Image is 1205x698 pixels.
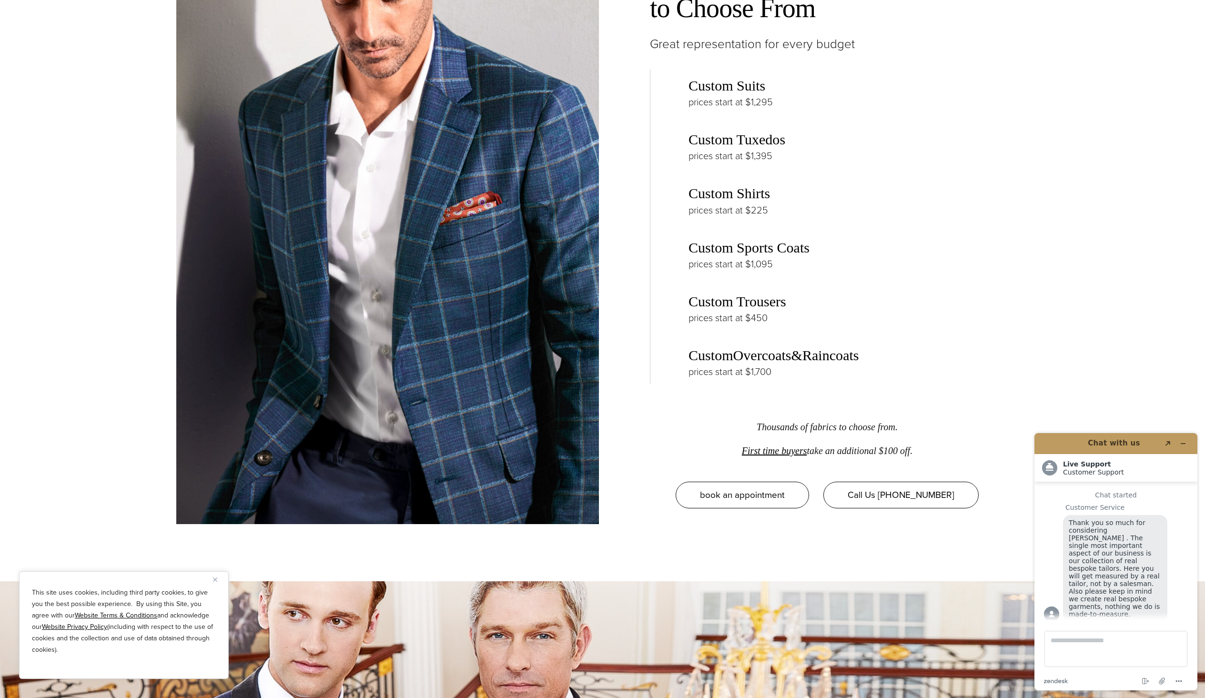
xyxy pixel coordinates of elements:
[689,364,1004,379] p: prices start at $1,700
[213,577,217,582] img: Close
[650,439,1004,463] p: take an additional $100 off.
[742,445,807,456] a: First time buyers
[689,240,810,256] a: Custom Sports Coats
[689,347,1004,364] h3: Custom &
[689,202,1004,218] p: prices start at $225
[689,293,786,310] a: Custom Trousers
[32,587,216,656] p: This site uses cookies, including third party cookies, to give you the best possible experience. ...
[823,482,979,508] a: Call Us [PHONE_NUMBER]
[689,256,1004,272] p: prices start at $1,095
[689,132,785,148] a: Custom Tuxedos
[848,488,954,502] span: Call Us [PHONE_NUMBER]
[733,347,791,364] a: Overcoats
[676,482,809,508] a: book an appointment
[21,7,41,15] span: Chat
[42,622,107,632] a: Website Privacy Policy
[75,610,157,620] a: Website Terms & Conditions
[689,310,1004,325] p: prices start at $450
[700,488,785,502] span: book an appointment
[689,148,1004,163] p: prices start at $1,395
[650,415,1004,439] p: Thousands of fabrics to choose from.
[689,94,1004,110] p: prices start at $1,295
[802,347,859,364] a: Raincoats
[689,78,765,94] a: Custom Suits
[650,34,1004,54] p: Great representation for every budget
[689,185,770,202] a: Custom Shirts
[1027,425,1205,698] iframe: Find more information here
[213,574,224,585] button: Close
